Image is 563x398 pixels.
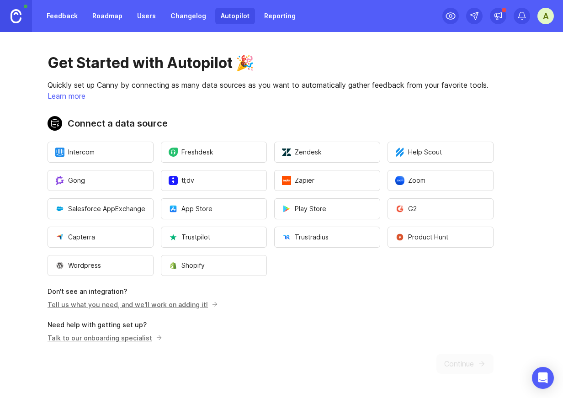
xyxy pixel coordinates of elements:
[87,8,128,24] a: Roadmap
[274,142,380,163] button: Open a modal to start the flow of installing Zendesk.
[48,170,154,191] button: Open a modal to start the flow of installing Gong.
[48,320,494,329] p: Need help with getting set up?
[11,9,21,23] img: Canny Home
[215,8,255,24] a: Autopilot
[532,367,554,389] div: Open Intercom Messenger
[48,198,154,219] button: Open a modal to start the flow of installing Salesforce AppExchange.
[48,116,494,131] h2: Connect a data source
[169,261,205,270] span: Shopify
[282,233,329,242] span: Trustradius
[161,142,267,163] button: Open a modal to start the flow of installing Freshdesk.
[395,176,425,185] span: Zoom
[48,333,163,343] button: Talk to our onboarding specialist
[395,204,417,213] span: G2
[48,91,85,101] a: Learn more
[161,227,267,248] button: Open a modal to start the flow of installing Trustpilot.
[161,255,267,276] button: Open a modal to start the flow of installing Shopify.
[161,198,267,219] button: Open a modal to start the flow of installing App Store.
[48,333,159,343] p: Talk to our onboarding specialist
[388,198,494,219] button: Open a modal to start the flow of installing G2.
[48,255,154,276] button: Open a modal to start the flow of installing Wordpress.
[259,8,301,24] a: Reporting
[282,148,322,157] span: Zendesk
[48,301,215,308] a: Tell us what you need, and we'll work on adding it!
[161,170,267,191] button: Open a modal to start the flow of installing tl;dv.
[55,204,145,213] span: Salesforce AppExchange
[55,176,85,185] span: Gong
[274,198,380,219] button: Open a modal to start the flow of installing Play Store.
[48,142,154,163] button: Open a modal to start the flow of installing Intercom.
[55,233,95,242] span: Capterra
[169,148,213,157] span: Freshdesk
[48,227,154,248] button: Open a modal to start the flow of installing Capterra.
[132,8,161,24] a: Users
[55,148,95,157] span: Intercom
[48,54,494,72] h1: Get Started with Autopilot 🎉
[169,204,212,213] span: App Store
[388,227,494,248] button: Open a modal to start the flow of installing Product Hunt.
[274,227,380,248] button: Open a modal to start the flow of installing Trustradius.
[41,8,83,24] a: Feedback
[165,8,212,24] a: Changelog
[537,8,554,24] button: A
[388,142,494,163] button: Open a modal to start the flow of installing Help Scout.
[274,170,380,191] button: Open a modal to start the flow of installing Zapier.
[48,80,494,90] p: Quickly set up Canny by connecting as many data sources as you want to automatically gather feedb...
[48,287,494,296] p: Don't see an integration?
[282,204,326,213] span: Play Store
[55,261,101,270] span: Wordpress
[169,233,210,242] span: Trustpilot
[395,148,442,157] span: Help Scout
[388,170,494,191] button: Open a modal to start the flow of installing Zoom.
[282,176,314,185] span: Zapier
[169,176,194,185] span: tl;dv
[395,233,448,242] span: Product Hunt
